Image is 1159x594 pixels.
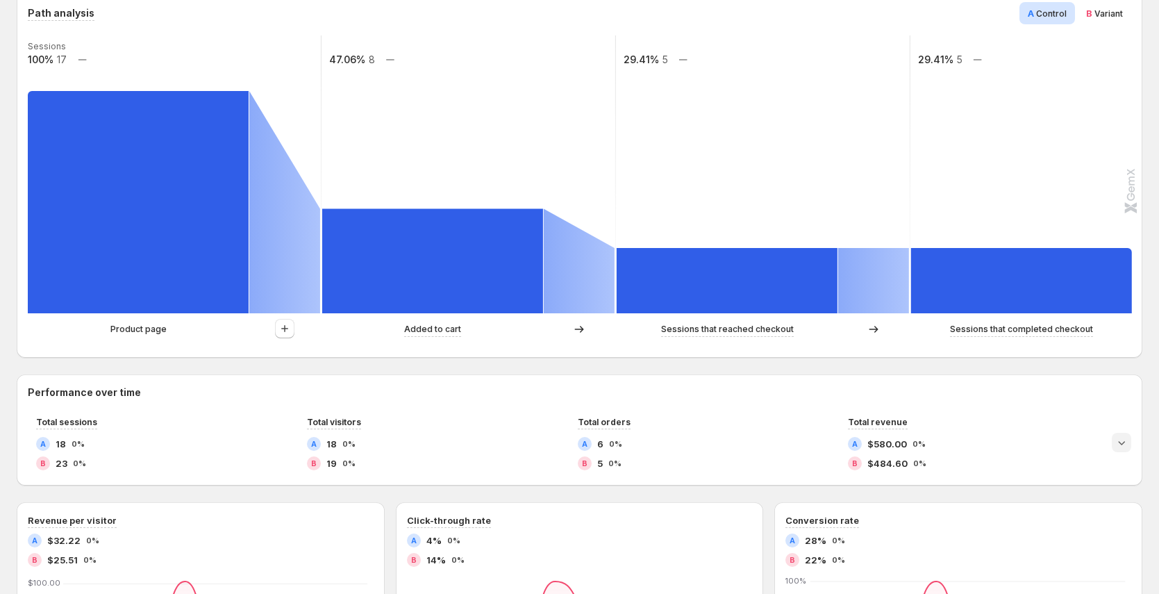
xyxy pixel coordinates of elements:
span: 0% [83,556,97,564]
text: 5 [956,53,962,65]
text: 17 [57,53,67,65]
p: Sessions that reached checkout [661,322,794,336]
span: 5 [597,456,603,470]
p: Product page [110,322,167,336]
h2: A [411,536,417,545]
h2: B [411,556,417,564]
h2: A [582,440,587,448]
span: 0% [912,440,926,448]
span: 0% [86,536,99,545]
h3: Revenue per visitor [28,513,117,527]
span: 0% [72,440,85,448]
h2: A [32,536,37,545]
h2: B [311,459,317,468]
h3: Click-through rate [407,513,491,527]
text: 100% [785,576,806,586]
span: Total orders [578,417,631,427]
span: 0% [609,440,622,448]
h2: A [790,536,795,545]
span: 0% [451,556,465,564]
h2: A [311,440,317,448]
span: 0% [73,459,86,468]
span: 0% [447,536,460,545]
span: 6 [597,437,603,451]
span: Control [1036,8,1067,19]
span: 0% [342,459,356,468]
h2: B [852,459,858,468]
h2: B [32,556,37,564]
span: 18 [326,437,337,451]
span: Variant [1094,8,1123,19]
h2: A [40,440,46,448]
path: Sessions that reached checkout: 5 [617,248,837,313]
span: 23 [56,456,67,470]
span: 22% [805,553,826,567]
h2: B [40,459,46,468]
span: Total sessions [36,417,97,427]
text: $100.00 [28,578,60,588]
span: 19 [326,456,337,470]
span: $484.60 [867,456,908,470]
text: 5 [662,53,668,65]
span: 28% [805,534,826,547]
h3: Conversion rate [785,513,859,527]
span: $32.22 [47,534,81,547]
text: 100% [28,53,53,65]
span: 14% [426,553,446,567]
button: Expand chart [1112,433,1131,452]
span: 0% [342,440,356,448]
h2: Performance over time [28,386,1131,399]
span: $580.00 [867,437,907,451]
span: $25.51 [47,553,78,567]
span: Total visitors [307,417,361,427]
text: 8 [369,53,375,65]
h2: A [852,440,858,448]
h2: B [582,459,587,468]
p: Added to cart [404,322,461,336]
span: 0% [832,536,845,545]
text: 29.41% [624,53,659,65]
span: B [1086,8,1092,19]
text: 29.41% [918,53,953,65]
span: A [1028,8,1034,19]
span: 0% [913,459,926,468]
span: 0% [832,556,845,564]
path: Added to cart: 8 [322,208,543,313]
span: 18 [56,437,66,451]
p: Sessions that completed checkout [950,322,1093,336]
span: 0% [608,459,622,468]
span: 4% [426,534,442,547]
text: Sessions [28,41,66,51]
h3: Path analysis [28,6,94,20]
text: 47.06% [329,53,365,65]
span: Total revenue [848,417,908,427]
path: Sessions that completed checkout: 5 [911,248,1132,313]
h2: B [790,556,795,564]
